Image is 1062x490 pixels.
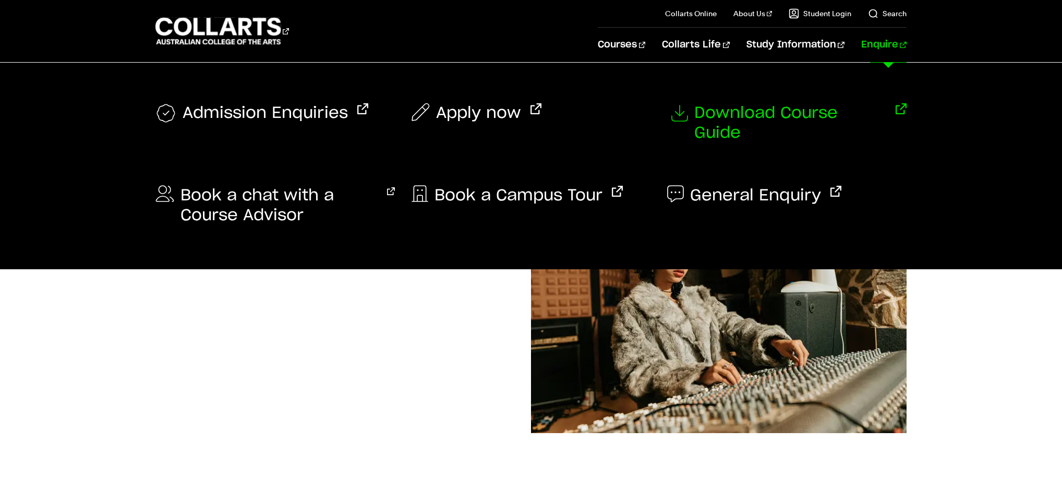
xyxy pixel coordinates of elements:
a: Student Login [789,8,851,19]
a: About Us [733,8,772,19]
a: Collarts Life [662,28,729,62]
div: Go to homepage [155,16,289,46]
span: Apply now [436,103,521,123]
a: Courses [598,28,645,62]
a: General Enquiry [667,186,841,206]
a: Download Course Guide [667,103,907,143]
a: Collarts Online [665,8,717,19]
span: Admission Enquiries [183,103,348,124]
a: Search [868,8,907,19]
span: Book a Campus Tour [435,186,602,206]
a: Book a Campus Tour [412,186,623,206]
span: Download Course Guide [694,103,886,143]
a: Apply now [412,103,541,123]
span: Book a chat with a Course Advisor [180,186,378,225]
a: Study Information [746,28,844,62]
a: Book a chat with a Course Advisor [155,186,395,225]
a: Admission Enquiries [155,103,368,124]
span: General Enquiry [690,186,821,206]
a: Enquire [861,28,907,62]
